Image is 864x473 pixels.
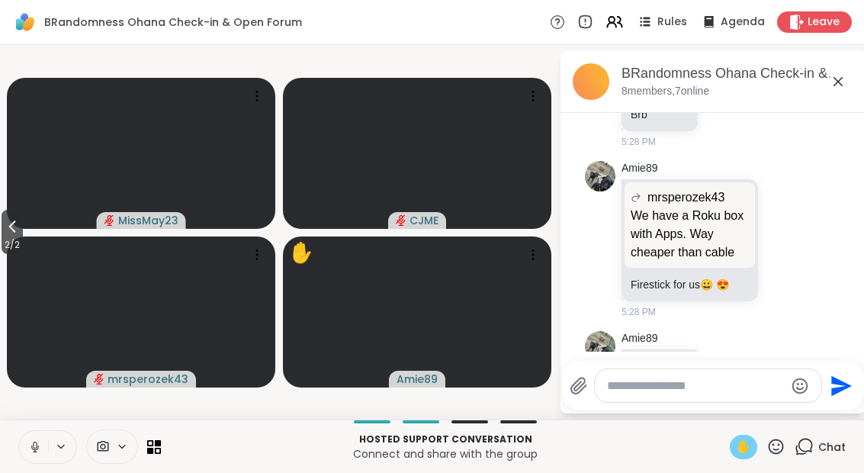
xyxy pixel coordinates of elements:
span: Leave [808,14,840,30]
div: BRandomness Ohana Check-in & Open Forum, [DATE] [622,64,853,83]
div: ✋ [289,238,313,268]
span: Chat [818,439,846,455]
span: audio-muted [396,215,406,226]
span: ✋ [736,438,751,456]
span: audio-muted [94,374,104,385]
span: 😀 [700,278,713,291]
p: Firestick for us [631,277,749,292]
p: We have a Roku box with Apps. Way cheaper than cable [631,207,749,262]
span: CJME [410,213,438,228]
img: BRandomness Ohana Check-in & Open Forum, Sep 09 [573,63,609,100]
textarea: Type your message [607,378,785,394]
span: 5:28 PM [622,305,656,319]
button: Emoji picker [791,377,809,395]
span: BRandomness Ohana Check-in & Open Forum [44,14,302,30]
span: 😍 [716,278,729,291]
span: MissMay23 [118,213,178,228]
p: Brb [631,107,689,122]
img: ShareWell Logomark [12,9,38,35]
span: Amie89 [397,372,438,387]
span: mrsperozek43 [108,372,188,387]
button: Send [822,368,856,403]
p: Connect and share with the group [170,446,721,462]
span: Rules [657,14,687,30]
span: Agenda [721,14,765,30]
span: 5:28 PM [622,135,656,149]
p: 8 members, 7 online [622,84,709,99]
span: audio-muted [104,215,115,226]
p: Hosted support conversation [170,433,721,446]
a: Amie89 [622,331,657,346]
a: Amie89 [622,161,657,176]
img: https://sharewell-space-live.sfo3.digitaloceanspaces.com/user-generated/c3bd44a5-f966-4702-9748-c... [585,161,615,191]
span: 2 / 2 [2,236,23,254]
button: 2/2 [2,210,23,254]
span: mrsperozek43 [647,188,724,207]
img: https://sharewell-space-live.sfo3.digitaloceanspaces.com/user-generated/c3bd44a5-f966-4702-9748-c... [585,331,615,362]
